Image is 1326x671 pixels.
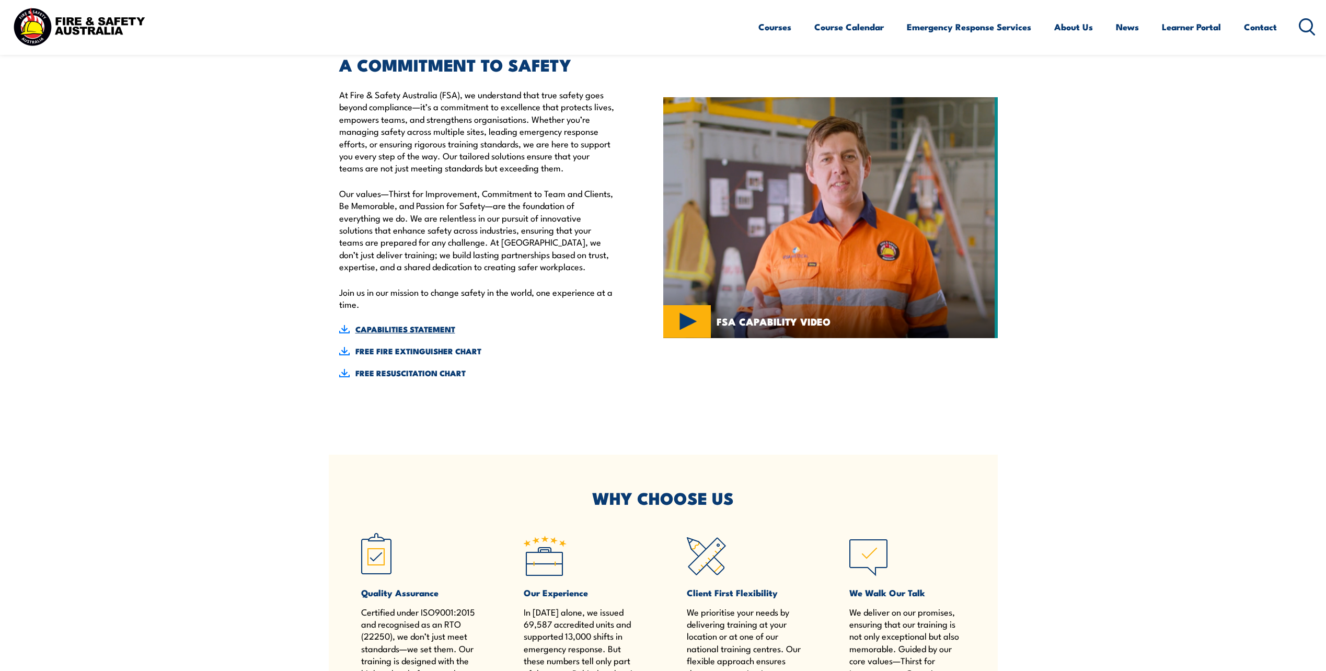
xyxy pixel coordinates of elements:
h2: A COMMITMENT TO SAFETY [339,57,615,72]
a: Courses [758,13,791,41]
span: FSA CAPABILITY VIDEO [717,317,831,326]
a: Course Calendar [814,13,884,41]
a: CAPABILITIES STATEMENT [339,323,615,335]
a: FREE RESUSCITATION CHART [339,367,615,379]
img: client-first [687,530,736,580]
img: person [663,97,998,338]
a: Contact [1244,13,1277,41]
p: At Fire & Safety Australia (FSA), we understand that true safety goes beyond compliance—it’s a co... [339,88,615,174]
h4: Our Experience [524,587,639,598]
h4: Quality Assurance [361,587,477,598]
h4: Client First Flexibility [687,587,802,598]
h2: WHY CHOOSE US [361,490,965,505]
p: Join us in our mission to change safety in the world, one experience at a time. [339,286,615,310]
img: dowhatwesay [849,530,899,580]
img: experience [524,530,573,580]
a: About Us [1054,13,1093,41]
img: quality [361,530,411,580]
p: Our values—Thirst for Improvement, Commitment to Team and Clients, Be Memorable, and Passion for ... [339,187,615,273]
a: Emergency Response Services [907,13,1031,41]
h4: We Walk Our Talk [849,587,965,598]
a: Learner Portal [1162,13,1221,41]
a: News [1116,13,1139,41]
a: FREE FIRE EXTINGUISHER CHART [339,345,615,357]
